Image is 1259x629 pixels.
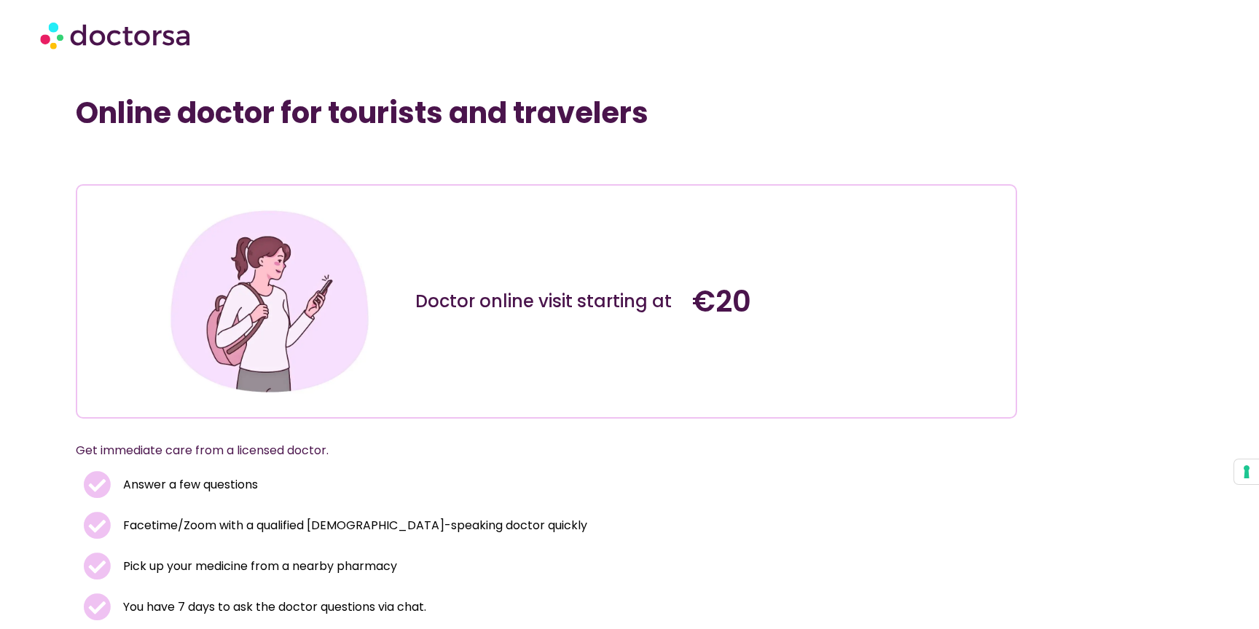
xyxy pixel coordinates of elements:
h4: €20 [692,284,954,319]
iframe: Customer reviews powered by Trustpilot [138,152,357,170]
span: You have 7 days to ask the doctor questions via chat. [119,597,426,617]
button: Your consent preferences for tracking technologies [1234,459,1259,484]
p: Get immediate care from a licensed doctor. [76,440,983,461]
img: Illustration depicting a young woman in a casual outfit, engaged with her smartphone. She has a p... [165,197,374,406]
span: Answer a few questions [119,475,258,495]
span: Facetime/Zoom with a qualified [DEMOGRAPHIC_DATA]-speaking doctor quickly [119,515,587,536]
div: Doctor online visit starting at [415,290,678,313]
span: Pick up your medicine from a nearby pharmacy [119,556,397,577]
h1: Online doctor for tourists and travelers [76,95,1018,130]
